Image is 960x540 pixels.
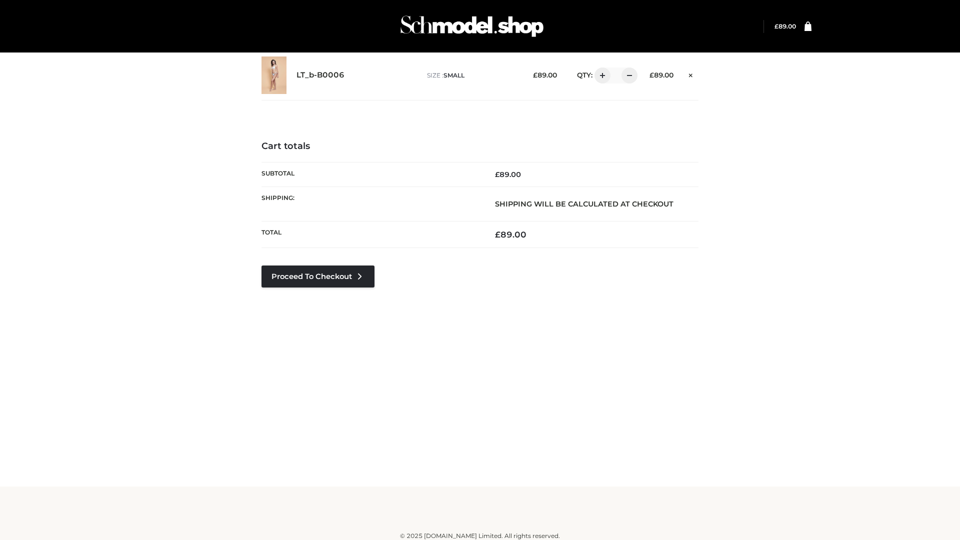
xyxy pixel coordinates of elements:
[261,162,480,186] th: Subtotal
[495,170,521,179] bdi: 89.00
[495,229,526,239] bdi: 89.00
[397,6,547,46] img: Schmodel Admin 964
[567,67,634,83] div: QTY:
[443,71,464,79] span: SMALL
[495,170,499,179] span: £
[261,265,374,287] a: Proceed to Checkout
[683,67,698,80] a: Remove this item
[774,22,796,30] a: £89.00
[261,221,480,248] th: Total
[774,22,796,30] bdi: 89.00
[296,70,344,80] a: LT_b-B0006
[495,229,500,239] span: £
[774,22,778,30] span: £
[649,71,654,79] span: £
[261,186,480,221] th: Shipping:
[495,199,673,208] strong: Shipping will be calculated at checkout
[533,71,537,79] span: £
[261,56,286,94] img: LT_b-B0006 - SMALL
[533,71,557,79] bdi: 89.00
[261,141,698,152] h4: Cart totals
[427,71,517,80] p: size :
[649,71,673,79] bdi: 89.00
